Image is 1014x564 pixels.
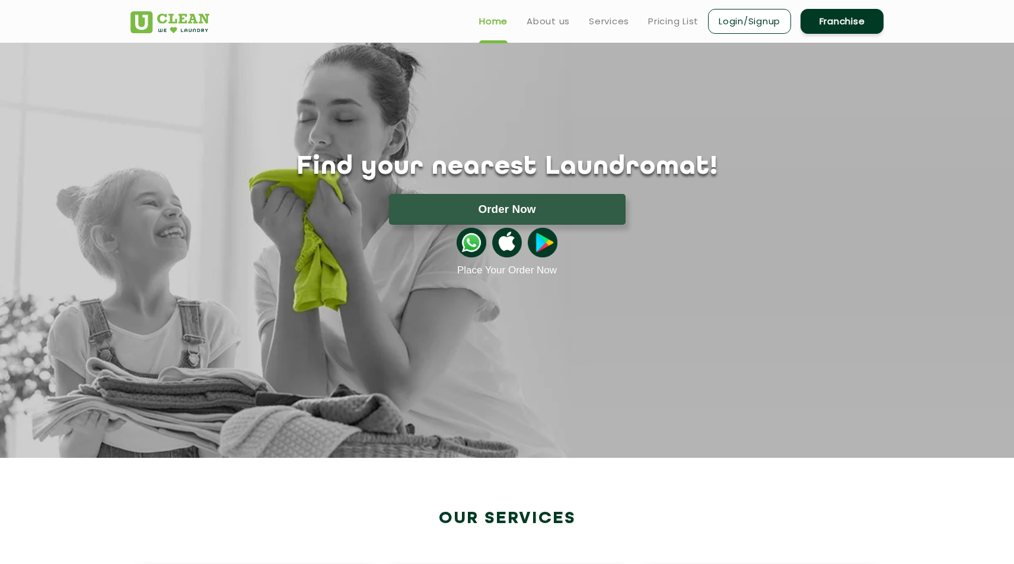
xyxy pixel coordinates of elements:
[479,14,508,28] a: Home
[457,265,557,276] a: Place Your Order Now
[389,194,626,225] button: Order Now
[589,14,629,28] a: Services
[122,152,892,182] h1: Find your nearest Laundromat!
[708,9,791,34] a: Login/Signup
[492,228,522,257] img: apple-icon.png
[130,509,884,528] h2: Our Services
[801,9,884,34] a: Franchise
[648,14,699,28] a: Pricing List
[457,228,486,257] img: whatsappicon.png
[527,14,570,28] a: About us
[528,228,557,257] img: playstoreicon.png
[130,11,209,33] img: UClean Laundry and Dry Cleaning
